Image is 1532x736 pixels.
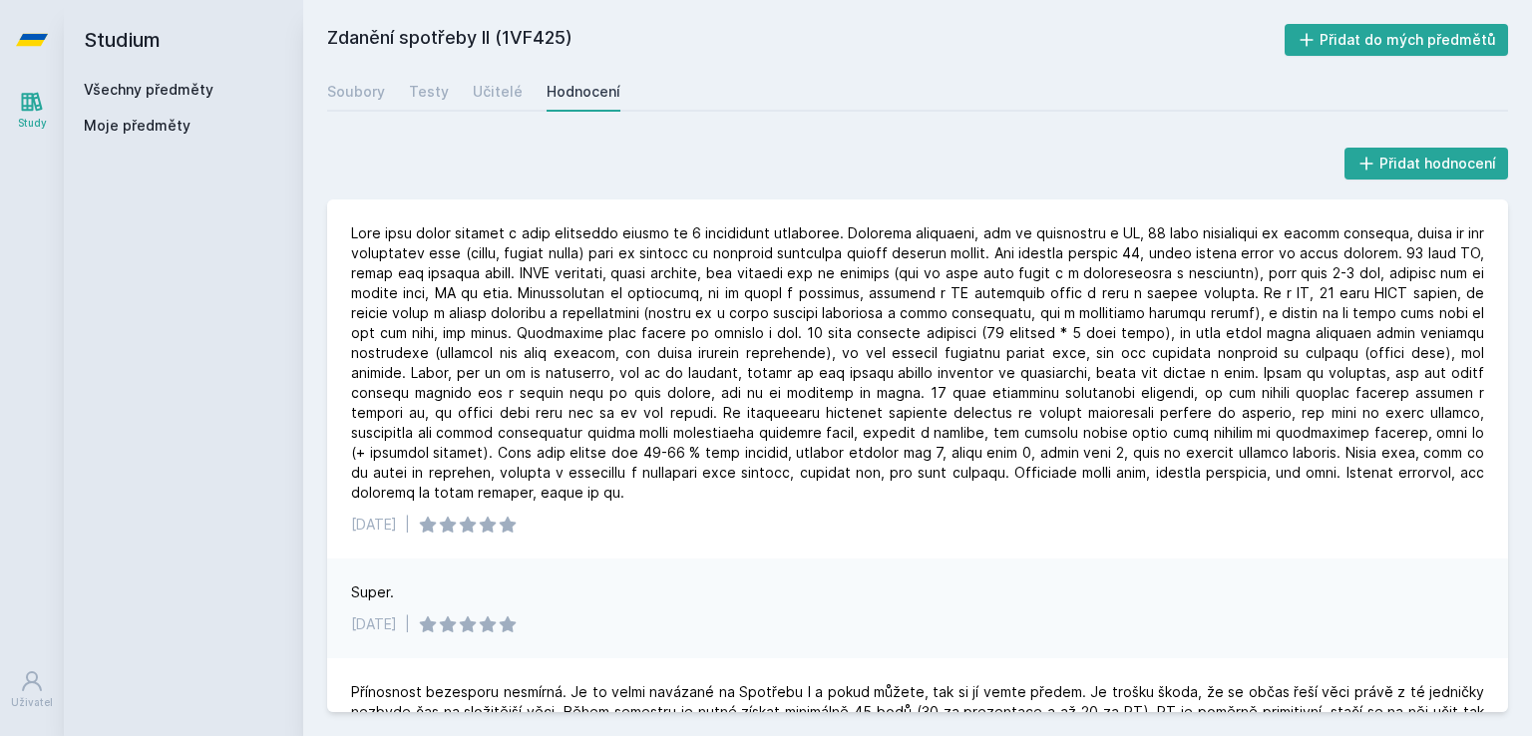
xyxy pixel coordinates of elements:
[351,582,394,602] div: Super.
[351,515,397,535] div: [DATE]
[409,82,449,102] div: Testy
[405,515,410,535] div: |
[405,614,410,634] div: |
[351,223,1484,503] div: Lore ipsu dolor sitamet c adip elitseddo eiusmo te 6 incididunt utlaboree. Dolorema aliquaeni, ad...
[1285,24,1509,56] button: Přidat do mých předmětů
[4,659,60,720] a: Uživatel
[351,614,397,634] div: [DATE]
[4,80,60,141] a: Study
[11,695,53,710] div: Uživatel
[547,82,620,102] div: Hodnocení
[1344,148,1509,180] button: Přidat hodnocení
[473,82,523,102] div: Učitelé
[18,116,47,131] div: Study
[547,72,620,112] a: Hodnocení
[327,82,385,102] div: Soubory
[84,116,191,136] span: Moje předměty
[327,24,1285,56] h2: Zdanění spotřeby II (1VF425)
[473,72,523,112] a: Učitelé
[84,81,213,98] a: Všechny předměty
[409,72,449,112] a: Testy
[327,72,385,112] a: Soubory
